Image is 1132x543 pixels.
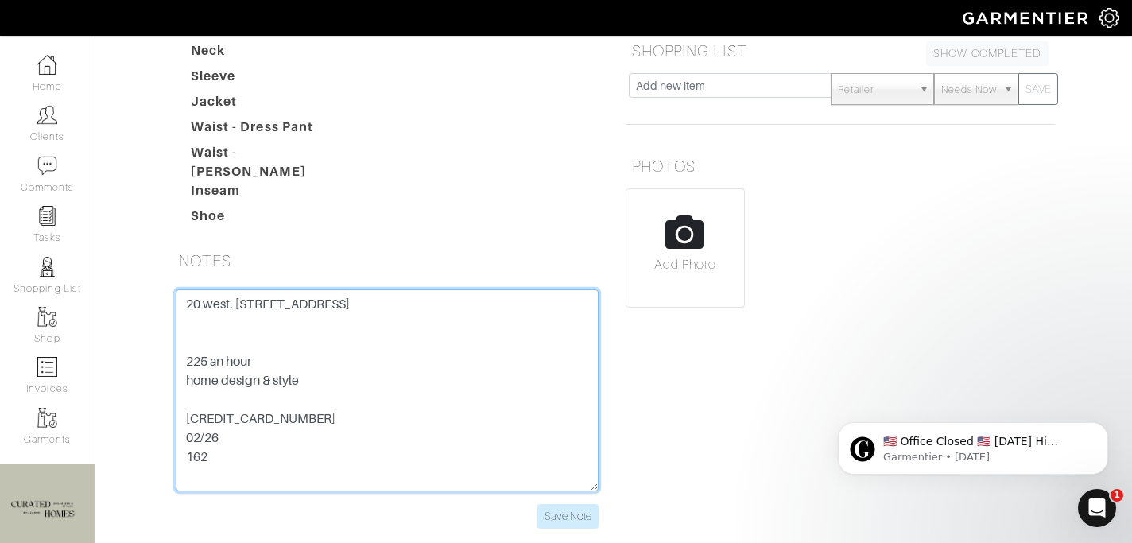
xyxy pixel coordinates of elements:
span: 1 [1111,489,1123,502]
img: stylists-icon-eb353228a002819b7ec25b43dbf5f0378dd9e0616d9560372ff212230b889e62.png [37,257,57,277]
dt: Waist - [PERSON_NAME] [179,143,360,181]
dt: Sleeve [179,67,360,92]
h5: PHOTOS [626,150,1055,182]
img: comment-icon-a0a6a9ef722e966f86d9cbdc48e553b5cf19dbc54f86b18d962a5391bc8f6eb6.png [37,156,57,176]
textarea: 20 west. [STREET_ADDRESS] 225 an hour home design & style [CREDIT_CARD_NUMBER] 02/26 162 [176,289,599,491]
dt: Inseam [179,181,360,207]
img: clients-icon-6bae9207a08558b7cb47a8932f037763ab4055f8c8b6bfacd5dc20c3e0201464.png [37,105,57,125]
img: garmentier-logo-header-white-b43fb05a5012e4ada735d5af1a66efaba907eab6374d6393d1fbf88cb4ef424d.png [955,4,1099,32]
h5: SHOPPING LIST [626,35,1055,67]
dt: Jacket [179,92,360,118]
dt: Neck [179,41,360,67]
img: garments-icon-b7da505a4dc4fd61783c78ac3ca0ef83fa9d6f193b1c9dc38574b1d14d53ca28.png [37,408,57,428]
a: SHOW COMPLETED [926,41,1049,66]
span: Retailer [838,74,913,106]
input: Save Note [537,504,599,529]
img: garments-icon-b7da505a4dc4fd61783c78ac3ca0ef83fa9d6f193b1c9dc38574b1d14d53ca28.png [37,307,57,327]
img: gear-icon-white-bd11855cb880d31180b6d7d6211b90ccbf57a29d726f0c71d8c61bd08dd39cc2.png [1099,8,1119,28]
dt: Waist - Dress Pant [179,118,360,143]
button: SAVE [1018,73,1058,105]
h5: NOTES [173,245,602,277]
img: dashboard-icon-dbcd8f5a0b271acd01030246c82b418ddd0df26cd7fceb0bd07c9910d44c42f6.png [37,55,57,75]
img: reminder-icon-8004d30b9f0a5d33ae49ab947aed9ed385cf756f9e5892f1edd6e32f2345188e.png [37,206,57,226]
iframe: Intercom notifications message [814,389,1132,500]
dt: Shoe [179,207,360,232]
input: Add new item [629,73,832,98]
img: orders-icon-0abe47150d42831381b5fb84f609e132dff9fe21cb692f30cb5eec754e2cba89.png [37,357,57,377]
iframe: Intercom live chat [1078,489,1116,527]
span: Needs Now [941,74,997,106]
